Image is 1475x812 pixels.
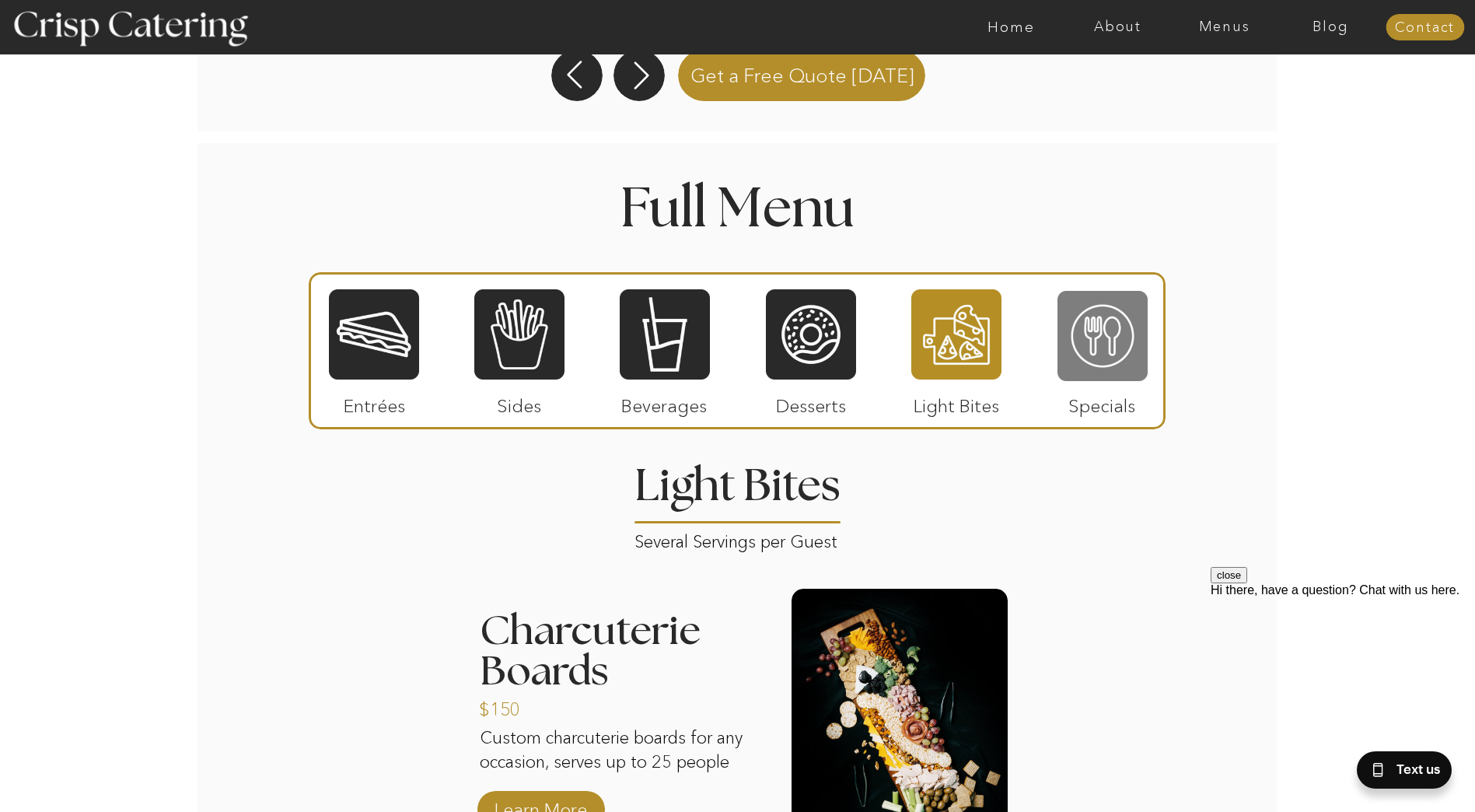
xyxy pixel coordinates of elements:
[634,527,842,544] p: Several Servings per Guest
[760,380,863,425] p: Desserts
[323,380,426,425] p: Entrées
[1386,20,1464,36] a: Contact
[958,19,1064,35] a: Home
[480,726,746,794] p: Custom charcuterie boards for any occasion, serves up to 25 people
[1050,380,1154,425] p: Specials
[1064,19,1171,35] a: About
[480,611,766,693] h3: Charcuterie Boards
[672,47,934,101] a: Get a Free Quote [DATE]
[467,380,571,425] p: Sides
[905,380,1008,425] p: Light Bites
[613,380,716,425] p: Beverages
[1211,567,1475,754] iframe: podium webchat widget prompt
[1319,734,1475,812] iframe: podium webchat widget bubble
[522,183,954,229] h1: Full Menu
[629,464,847,521] h2: Light Bites
[1278,19,1384,35] a: Blog
[1171,19,1278,35] a: Menus
[479,683,582,728] a: $150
